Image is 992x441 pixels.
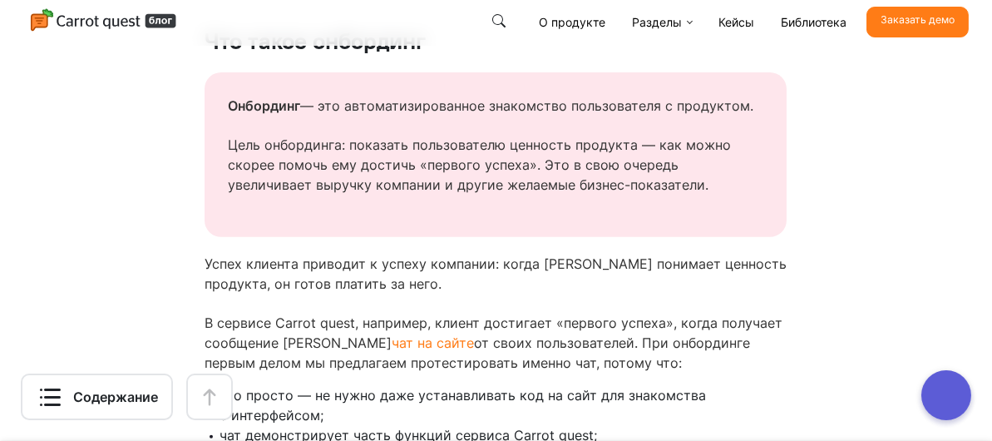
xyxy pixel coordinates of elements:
[712,7,761,37] a: Кейсы
[532,7,612,37] a: О продукте
[392,334,474,351] a: чат на сайте
[73,387,158,407] span: Содержание
[30,8,177,33] img: Carrot quest
[205,254,787,294] p: Успех клиента приводит к успеху компании: когда [PERSON_NAME] понимает ценность продукта, он гото...
[874,24,929,41] span: Я согласен
[220,385,787,425] li: это просто — не нужно даже устанавливать код на сайт для знакомства с интерфейсом;
[866,7,969,37] a: Заказать демо
[625,7,698,37] a: Разделы
[860,16,943,49] button: Я согласен
[780,33,808,46] a: здесь
[228,96,763,116] p: — это автоматизированное знакомство пользователя с продуктом.
[228,97,300,114] strong: Онбординг
[205,313,787,373] p: В сервисе Carrot quest, например, клиент достигает «первого успеха», когда получает сообщение [PE...
[228,135,763,195] p: Цель онбординга: показать пользователю ценность продукта — как можно скорее помочь ему достичь «п...
[47,18,841,47] div: Мы используем cookies для улучшения работы сайта, анализа трафика и персонализации. Используя сай...
[774,7,853,37] a: Библиотека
